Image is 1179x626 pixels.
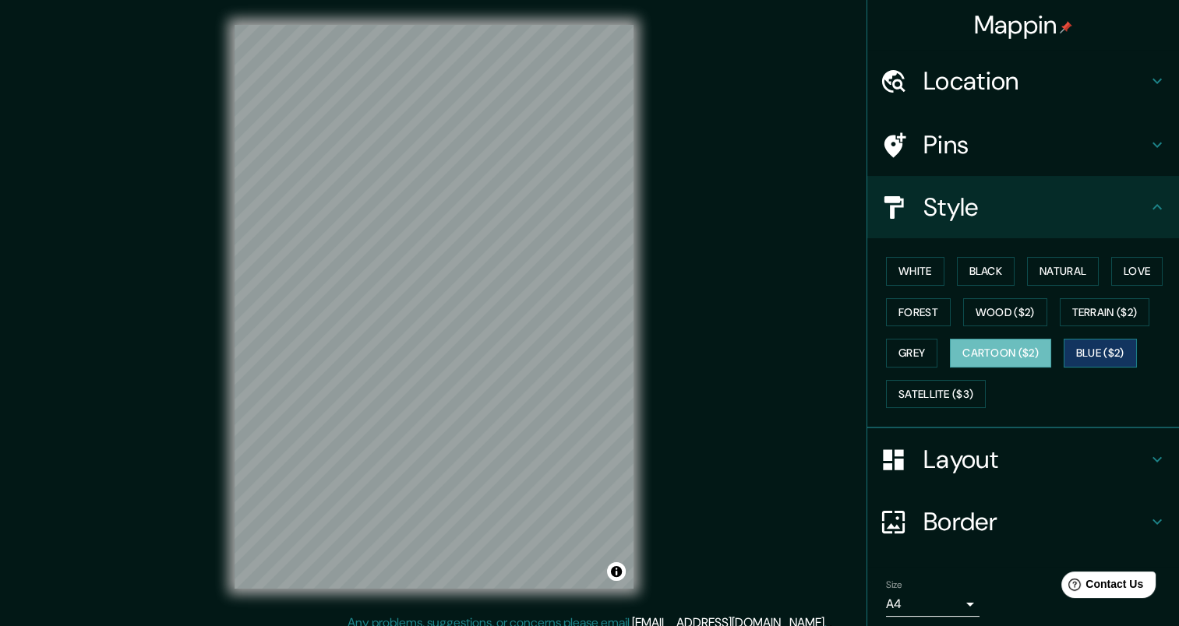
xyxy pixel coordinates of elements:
[1040,565,1162,609] iframe: Help widget launcher
[867,176,1179,238] div: Style
[867,50,1179,112] div: Location
[235,25,634,589] canvas: Map
[923,129,1148,160] h4: Pins
[957,257,1015,286] button: Black
[1111,257,1163,286] button: Love
[867,491,1179,553] div: Border
[607,562,626,581] button: Toggle attribution
[886,298,951,327] button: Forest
[950,339,1051,368] button: Cartoon ($2)
[886,339,937,368] button: Grey
[1064,339,1137,368] button: Blue ($2)
[923,192,1148,223] h4: Style
[886,257,944,286] button: White
[886,592,980,617] div: A4
[974,9,1073,40] h4: Mappin
[867,114,1179,176] div: Pins
[886,380,986,409] button: Satellite ($3)
[963,298,1047,327] button: Wood ($2)
[1060,298,1150,327] button: Terrain ($2)
[867,428,1179,491] div: Layout
[1027,257,1099,286] button: Natural
[1060,21,1072,33] img: pin-icon.png
[923,65,1148,97] h4: Location
[886,579,902,592] label: Size
[923,506,1148,537] h4: Border
[923,444,1148,475] h4: Layout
